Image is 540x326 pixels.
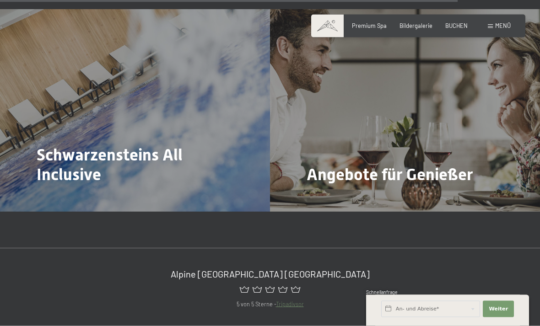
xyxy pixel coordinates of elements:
[171,268,370,279] span: Alpine [GEOGRAPHIC_DATA] [GEOGRAPHIC_DATA]
[37,145,183,184] span: Schwarzensteins All Inclusive
[489,305,508,313] span: Weiter
[27,299,513,309] p: 5 von 5 Sterne -
[445,22,468,29] a: BUCHEN
[495,22,511,29] span: Menü
[483,301,514,317] button: Weiter
[352,22,387,29] a: Premium Spa
[366,289,398,295] span: Schnellanfrage
[276,300,304,308] a: Tripadivsor
[400,22,432,29] a: Bildergalerie
[307,165,473,184] span: Angebote für Genießer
